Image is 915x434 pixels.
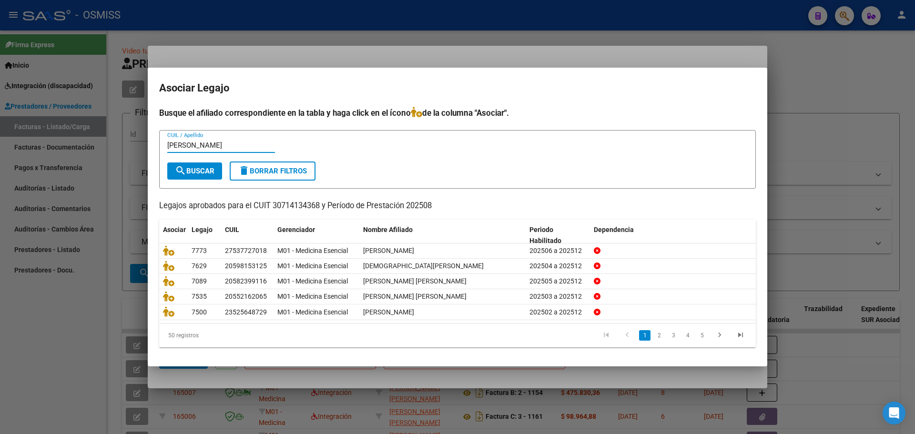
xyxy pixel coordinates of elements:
[682,330,693,341] a: 4
[192,226,213,233] span: Legajo
[597,330,615,341] a: go to first page
[238,165,250,176] mat-icon: delete
[618,330,636,341] a: go to previous page
[277,293,348,300] span: M01 - Medicina Esencial
[526,220,590,251] datatable-header-cell: Periodo Habilitado
[653,330,665,341] a: 2
[681,327,695,343] li: page 4
[167,162,222,180] button: Buscar
[363,308,414,316] span: MERCANZINI BAUTISTA ABEL
[238,167,307,175] span: Borrar Filtros
[277,262,348,270] span: M01 - Medicina Esencial
[529,261,586,272] div: 202504 a 202512
[277,247,348,254] span: M01 - Medicina Esencial
[883,402,905,424] div: Open Intercom Messenger
[192,277,207,285] span: 7089
[652,327,666,343] li: page 2
[363,277,467,285] span: ROMERO ECHEVARRIA JULIAN IVAN
[225,307,267,318] div: 23525648729
[159,323,277,347] div: 50 registros
[695,327,709,343] li: page 5
[359,220,526,251] datatable-header-cell: Nombre Afiliado
[638,327,652,343] li: page 1
[159,79,756,97] h2: Asociar Legajo
[159,220,188,251] datatable-header-cell: Asociar
[594,226,634,233] span: Dependencia
[363,293,467,300] span: CEVILAN JUAN CRUZ
[192,293,207,300] span: 7535
[529,276,586,287] div: 202505 a 202512
[529,291,586,302] div: 202503 a 202512
[711,330,729,341] a: go to next page
[529,226,561,244] span: Periodo Habilitado
[221,220,274,251] datatable-header-cell: CUIL
[230,161,315,181] button: Borrar Filtros
[175,167,214,175] span: Buscar
[277,226,315,233] span: Gerenciador
[529,245,586,256] div: 202506 a 202512
[188,220,221,251] datatable-header-cell: Legajo
[159,107,756,119] h4: Busque el afiliado correspondiente en la tabla y haga click en el ícono de la columna "Asociar".
[732,330,750,341] a: go to last page
[159,200,756,212] p: Legajos aprobados para el CUIT 30714134368 y Período de Prestación 202508
[277,277,348,285] span: M01 - Medicina Esencial
[192,262,207,270] span: 7629
[639,330,651,341] a: 1
[163,226,186,233] span: Asociar
[668,330,679,341] a: 3
[666,327,681,343] li: page 3
[192,247,207,254] span: 7773
[225,245,267,256] div: 27537727018
[696,330,708,341] a: 5
[175,165,186,176] mat-icon: search
[363,247,414,254] span: CALANDRA MARIA VICTORIA
[590,220,756,251] datatable-header-cell: Dependencia
[192,308,207,316] span: 7500
[225,291,267,302] div: 20552162065
[225,276,267,287] div: 20582399116
[225,226,239,233] span: CUIL
[277,308,348,316] span: M01 - Medicina Esencial
[225,261,267,272] div: 20598153125
[363,226,413,233] span: Nombre Afiliado
[529,307,586,318] div: 202502 a 202512
[363,262,484,270] span: VANGIONI MARTINA
[274,220,359,251] datatable-header-cell: Gerenciador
